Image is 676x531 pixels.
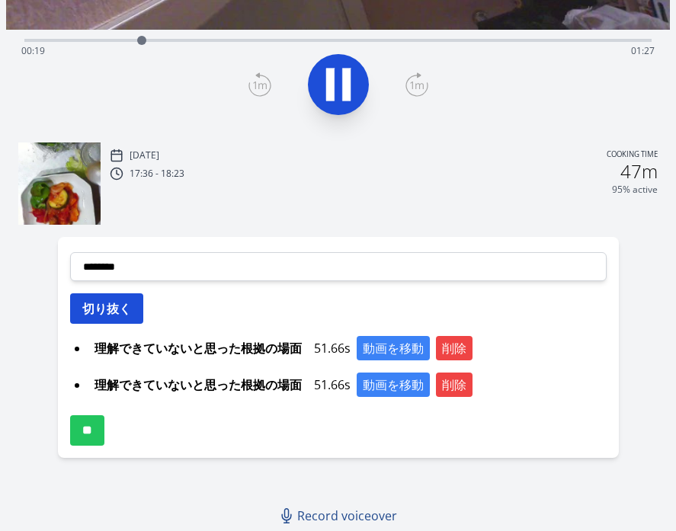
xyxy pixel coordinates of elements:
[436,336,473,360] button: 削除
[297,507,397,525] span: Record voiceover
[631,44,655,57] span: 01:27
[357,373,430,397] button: 動画を移動
[88,373,607,397] div: 51.66s
[607,149,658,162] p: Cooking time
[21,44,45,57] span: 00:19
[273,501,406,531] a: Record voiceover
[357,336,430,360] button: 動画を移動
[130,168,184,180] p: 17:36 - 18:23
[70,293,143,324] button: 切り抜く
[612,184,658,196] p: 95% active
[620,162,658,181] h2: 47m
[88,336,607,360] div: 51.66s
[436,373,473,397] button: 削除
[130,149,159,162] p: [DATE]
[88,373,308,397] span: 理解できていないと思った根拠の場面
[18,142,101,225] img: 250824083730_thumb.jpeg
[88,336,308,360] span: 理解できていないと思った根拠の場面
